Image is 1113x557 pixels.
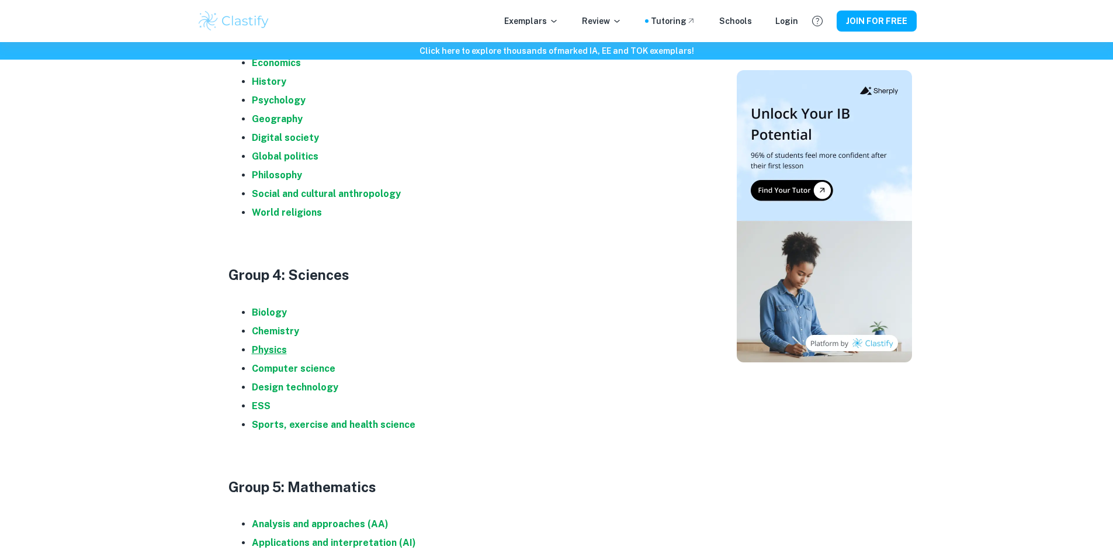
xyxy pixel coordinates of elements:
[252,518,389,530] a: Analysis and approaches (AA)
[737,70,912,362] img: Thumbnail
[252,132,319,143] a: Digital society
[252,57,301,68] a: Economics
[252,307,287,318] a: Biology
[252,363,335,374] a: Computer science
[252,188,401,199] a: Social and cultural anthropology
[2,44,1111,57] h6: Click here to explore thousands of marked IA, EE and TOK exemplars !
[252,344,287,355] a: Physics
[252,382,338,393] a: Design technology
[775,15,798,27] a: Login
[252,169,302,181] a: Philosophy
[252,537,416,548] a: Applications and interpretation (AI)
[252,400,271,411] a: ESS
[228,264,696,285] h3: Group 4: Sciences
[228,476,696,497] h3: Group 5: Mathematics
[651,15,696,27] a: Tutoring
[252,95,306,106] a: Psychology
[252,419,415,430] a: Sports, exercise and health science
[837,11,917,32] button: JOIN FOR FREE
[252,326,299,337] a: Chemistry
[252,207,322,218] a: World religions
[252,151,318,162] a: Global politics
[252,76,286,87] a: History
[807,11,827,31] button: Help and Feedback
[582,15,622,27] p: Review
[252,113,303,124] a: Geography
[719,15,752,27] a: Schools
[197,9,271,33] img: Clastify logo
[504,15,559,27] p: Exemplars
